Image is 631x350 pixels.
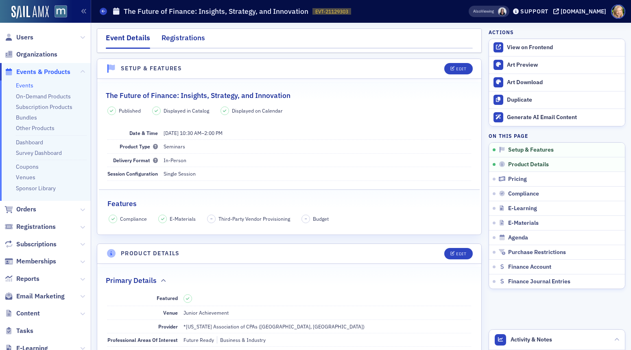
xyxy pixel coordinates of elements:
span: [DATE] [164,130,179,136]
a: Bundles [16,114,37,121]
div: Future Ready [183,336,214,343]
span: Product Type [120,143,158,150]
span: E-Materials [508,220,539,227]
button: Duplicate [489,91,625,109]
button: [DOMAIN_NAME] [553,9,609,14]
span: Orders [16,205,36,214]
a: View Homepage [49,5,67,19]
div: Edit [456,252,466,256]
a: Memberships [4,257,56,266]
span: – [210,216,213,222]
a: Art Download [489,74,625,91]
div: Business & Industry [217,336,266,343]
a: Users [4,33,33,42]
span: Users [16,33,33,42]
h2: The Future of Finance: Insights, Strategy, and Innovation [106,90,290,101]
img: SailAMX [11,6,49,19]
span: Featured [157,295,178,301]
div: Art Download [507,79,621,86]
div: Support [520,8,548,15]
span: Pricing [508,176,527,183]
span: Content [16,309,40,318]
span: Session Configuration [107,170,158,177]
span: Email Marketing [16,292,65,301]
button: Generate AI Email Content [489,109,625,126]
span: Viewing [473,9,494,14]
span: E-Materials [170,215,196,222]
span: Displayed in Catalog [164,107,209,114]
span: Agenda [508,234,528,241]
span: Budget [313,215,329,222]
time: 2:00 PM [204,130,223,136]
div: Also [473,9,481,14]
a: On-Demand Products [16,93,71,100]
span: Displayed on Calendar [232,107,283,114]
span: Venue [163,309,178,316]
h4: Actions [489,28,514,36]
time: 10:30 AM [180,130,201,136]
button: Edit [444,63,472,74]
a: Dashboard [16,139,43,146]
span: EVT-21129303 [315,8,348,15]
span: Third-Party Vendor Provisioning [218,215,290,222]
a: Reports [4,274,39,283]
span: Subscriptions [16,240,57,249]
a: Organizations [4,50,57,59]
a: Subscription Products [16,103,72,111]
span: – [164,130,223,136]
span: Registrations [16,222,56,231]
a: Coupons [16,163,39,170]
div: Generate AI Email Content [507,114,621,121]
h2: Features [107,198,137,209]
span: *[US_STATE] Association of CPAs ([GEOGRAPHIC_DATA], [GEOGRAPHIC_DATA]) [183,323,365,330]
span: Events & Products [16,67,70,76]
a: Sponsor Library [16,185,56,192]
h4: Product Details [121,249,180,258]
a: Venues [16,174,35,181]
button: Edit [444,248,472,259]
a: Tasks [4,326,33,335]
span: Professional Areas Of Interest [107,337,178,343]
div: Edit [456,67,466,71]
span: Finance Journal Entries [508,278,570,285]
span: Date & Time [129,130,158,136]
span: Setup & Features [508,146,554,154]
span: Published [119,107,141,114]
span: Memberships [16,257,56,266]
a: Events [16,82,33,89]
a: Email Marketing [4,292,65,301]
img: SailAMX [55,5,67,18]
a: Subscriptions [4,240,57,249]
span: Purchase Restrictions [508,249,566,256]
h2: Primary Details [106,275,157,286]
a: Art Preview [489,57,625,74]
h4: On this page [489,132,625,139]
span: Tasks [16,326,33,335]
span: In-Person [164,157,186,163]
h4: Setup & Features [121,64,182,73]
span: Profile [611,4,625,19]
span: – [305,216,307,222]
span: Provider [158,323,178,330]
h1: The Future of Finance: Insights, Strategy, and Innovation [124,7,308,16]
a: Survey Dashboard [16,149,62,157]
a: Orders [4,205,36,214]
div: Art Preview [507,61,621,69]
span: E-Learning [508,205,537,212]
span: Activity & Notes [511,335,552,344]
span: Delivery Format [113,157,158,163]
div: [DOMAIN_NAME] [561,8,606,15]
div: Duplicate [507,96,621,104]
span: Compliance [120,215,147,222]
a: View on Frontend [489,39,625,56]
span: Single Session [164,170,196,177]
div: Registrations [162,33,205,48]
span: Kelly Brown [498,7,507,16]
a: Events & Products [4,67,70,76]
span: Junior Achievement [183,309,229,316]
span: Organizations [16,50,57,59]
span: Product Details [508,161,549,168]
a: Registrations [4,222,56,231]
span: Reports [16,274,39,283]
